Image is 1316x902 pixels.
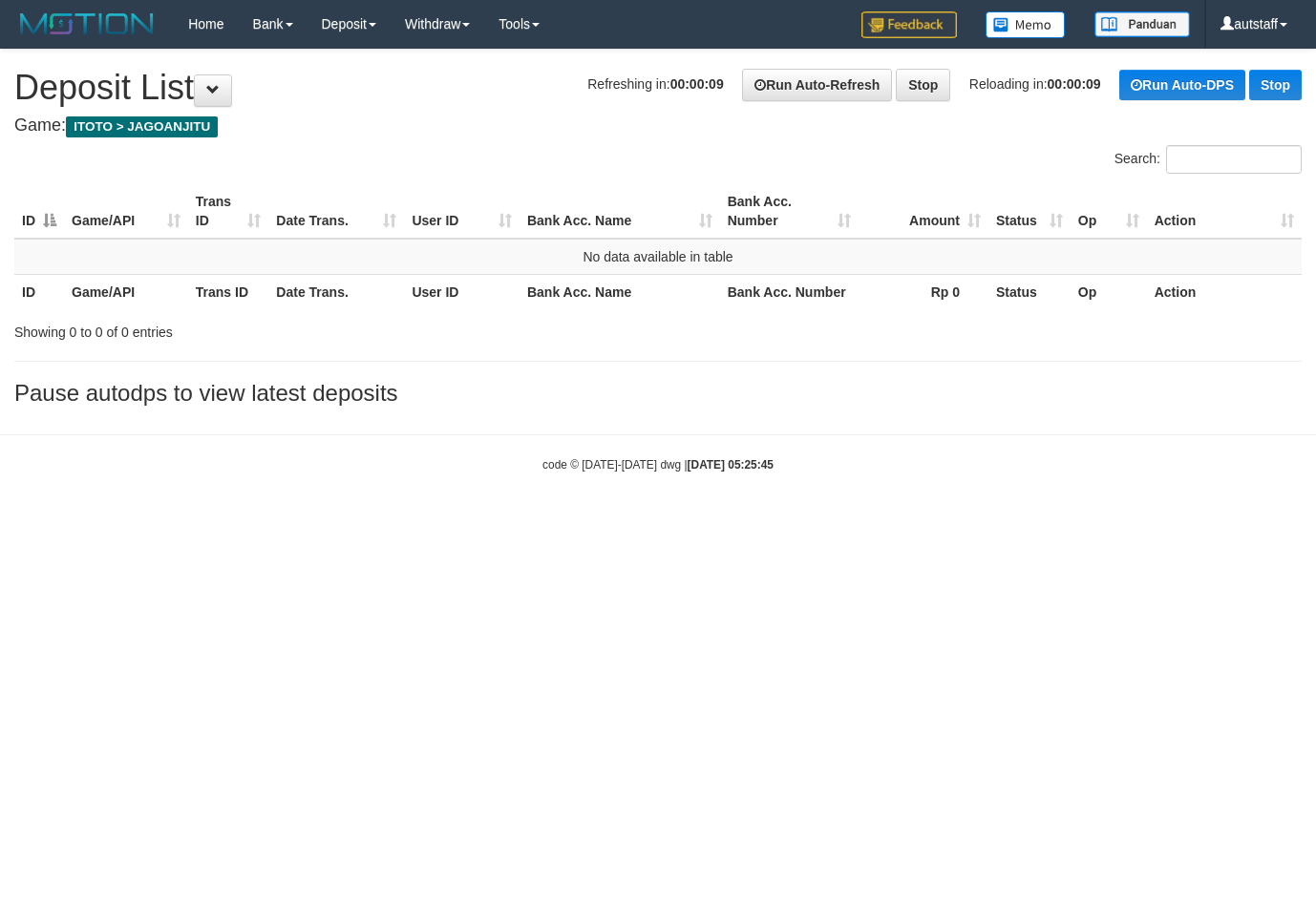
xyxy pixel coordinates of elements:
strong: 00:00:09 [1048,76,1101,92]
th: Game/API [64,274,188,309]
th: Status [988,274,1071,309]
span: ITOTO > JAGOANJITU [66,116,218,137]
th: Amount: activate to sort column ascending [859,184,988,239]
input: Search: [1166,145,1302,174]
th: Game/API: activate to sort column ascending [64,184,188,239]
img: MOTION_logo.png [14,10,159,38]
th: Date Trans. [268,274,404,309]
h4: Game: [14,116,1302,136]
th: Trans ID: activate to sort column ascending [188,184,269,239]
span: Reloading in: [969,76,1101,92]
th: ID [14,274,64,309]
th: Rp 0 [859,274,988,309]
td: No data available in table [14,239,1302,275]
h3: Pause autodps to view latest deposits [14,381,1302,406]
th: User ID: activate to sort column ascending [404,184,520,239]
th: Bank Acc. Name [520,274,720,309]
th: Op [1071,274,1147,309]
a: Stop [1249,70,1302,100]
div: Showing 0 to 0 of 0 entries [14,315,534,342]
label: Search: [1114,145,1302,174]
th: ID: activate to sort column descending [14,184,64,239]
th: Trans ID [188,274,269,309]
h1: Deposit List [14,69,1302,107]
a: Stop [896,69,950,101]
a: Run Auto-Refresh [742,69,892,101]
small: code © [DATE]-[DATE] dwg | [542,458,774,472]
th: Bank Acc. Name: activate to sort column ascending [520,184,720,239]
th: Bank Acc. Number [720,274,859,309]
strong: 00:00:09 [670,76,724,92]
th: Action: activate to sort column ascending [1147,184,1302,239]
img: Button%20Memo.svg [986,11,1066,38]
span: Refreshing in: [587,76,723,92]
th: Date Trans.: activate to sort column ascending [268,184,404,239]
th: User ID [404,274,520,309]
th: Op: activate to sort column ascending [1071,184,1147,239]
th: Action [1147,274,1302,309]
strong: [DATE] 05:25:45 [688,458,774,472]
th: Bank Acc. Number: activate to sort column ascending [720,184,859,239]
th: Status: activate to sort column ascending [988,184,1071,239]
img: panduan.png [1094,11,1190,37]
img: Feedback.jpg [861,11,957,38]
a: Run Auto-DPS [1119,70,1245,100]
